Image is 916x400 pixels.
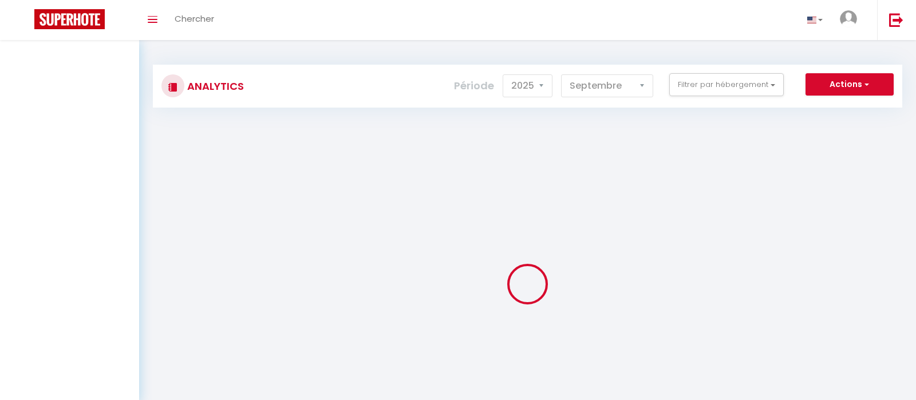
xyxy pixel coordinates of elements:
button: Actions [806,73,894,96]
img: logout [889,13,903,27]
h3: Analytics [184,73,244,99]
span: Chercher [175,13,214,25]
label: Période [454,73,494,98]
button: Filtrer par hébergement [669,73,784,96]
img: ... [840,10,857,27]
img: Super Booking [34,9,105,29]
